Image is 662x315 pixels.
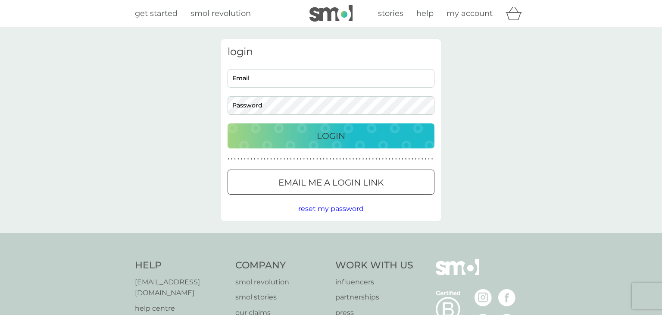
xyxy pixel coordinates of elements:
p: ● [254,157,256,161]
p: Login [317,129,345,143]
p: ● [336,157,338,161]
p: ● [349,157,351,161]
p: ● [359,157,361,161]
button: Email me a login link [228,170,434,195]
p: ● [339,157,341,161]
p: ● [389,157,390,161]
p: ● [375,157,377,161]
a: get started [135,7,178,20]
p: ● [379,157,381,161]
p: ● [323,157,325,161]
p: ● [382,157,384,161]
a: [EMAIL_ADDRESS][DOMAIN_NAME] [135,277,227,299]
p: ● [408,157,410,161]
img: visit the smol Instagram page [475,289,492,306]
p: ● [333,157,334,161]
p: ● [228,157,229,161]
a: partnerships [335,292,413,303]
a: help [416,7,434,20]
button: reset my password [298,203,364,214]
p: ● [320,157,322,161]
p: ● [280,157,282,161]
p: ● [428,157,430,161]
button: Login [228,123,434,148]
p: ● [372,157,374,161]
p: ● [313,157,315,161]
p: ● [365,157,367,161]
p: ● [277,157,278,161]
p: ● [395,157,397,161]
p: ● [303,157,305,161]
img: visit the smol Facebook page [498,289,515,306]
span: get started [135,9,178,18]
h4: Help [135,259,227,272]
p: ● [329,157,331,161]
p: ● [431,157,433,161]
img: smol [309,5,353,22]
p: ● [300,157,302,161]
p: ● [270,157,272,161]
p: ● [369,157,371,161]
a: stories [378,7,403,20]
div: basket [506,5,527,22]
h3: login [228,46,434,58]
p: ● [287,157,288,161]
p: ● [343,157,344,161]
span: my account [447,9,493,18]
span: smol revolution [190,9,251,18]
p: ● [267,157,269,161]
a: influencers [335,277,413,288]
p: ● [399,157,400,161]
p: ● [274,157,275,161]
p: ● [392,157,393,161]
span: reset my password [298,205,364,213]
p: ● [385,157,387,161]
p: ● [241,157,243,161]
p: ● [362,157,364,161]
p: ● [297,157,298,161]
p: ● [405,157,407,161]
p: ● [234,157,236,161]
p: ● [418,157,420,161]
a: smol revolution [190,7,251,20]
p: ● [284,157,285,161]
h4: Work With Us [335,259,413,272]
a: smol revolution [235,277,327,288]
p: ● [353,157,354,161]
p: ● [244,157,246,161]
p: ● [415,157,417,161]
p: ● [310,157,312,161]
span: stories [378,9,403,18]
a: my account [447,7,493,20]
p: ● [247,157,249,161]
p: ● [412,157,413,161]
p: ● [402,157,403,161]
p: Email me a login link [278,176,384,189]
p: ● [257,157,259,161]
p: ● [237,157,239,161]
p: ● [346,157,348,161]
p: ● [422,157,423,161]
a: smol stories [235,292,327,303]
p: ● [306,157,308,161]
img: smol [436,259,479,288]
p: ● [294,157,295,161]
p: ● [250,157,252,161]
p: ● [231,157,233,161]
p: ● [316,157,318,161]
p: ● [264,157,265,161]
span: help [416,9,434,18]
p: ● [290,157,292,161]
p: ● [356,157,357,161]
h4: Company [235,259,327,272]
p: ● [326,157,328,161]
p: ● [260,157,262,161]
p: ● [425,157,427,161]
a: help centre [135,303,227,314]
